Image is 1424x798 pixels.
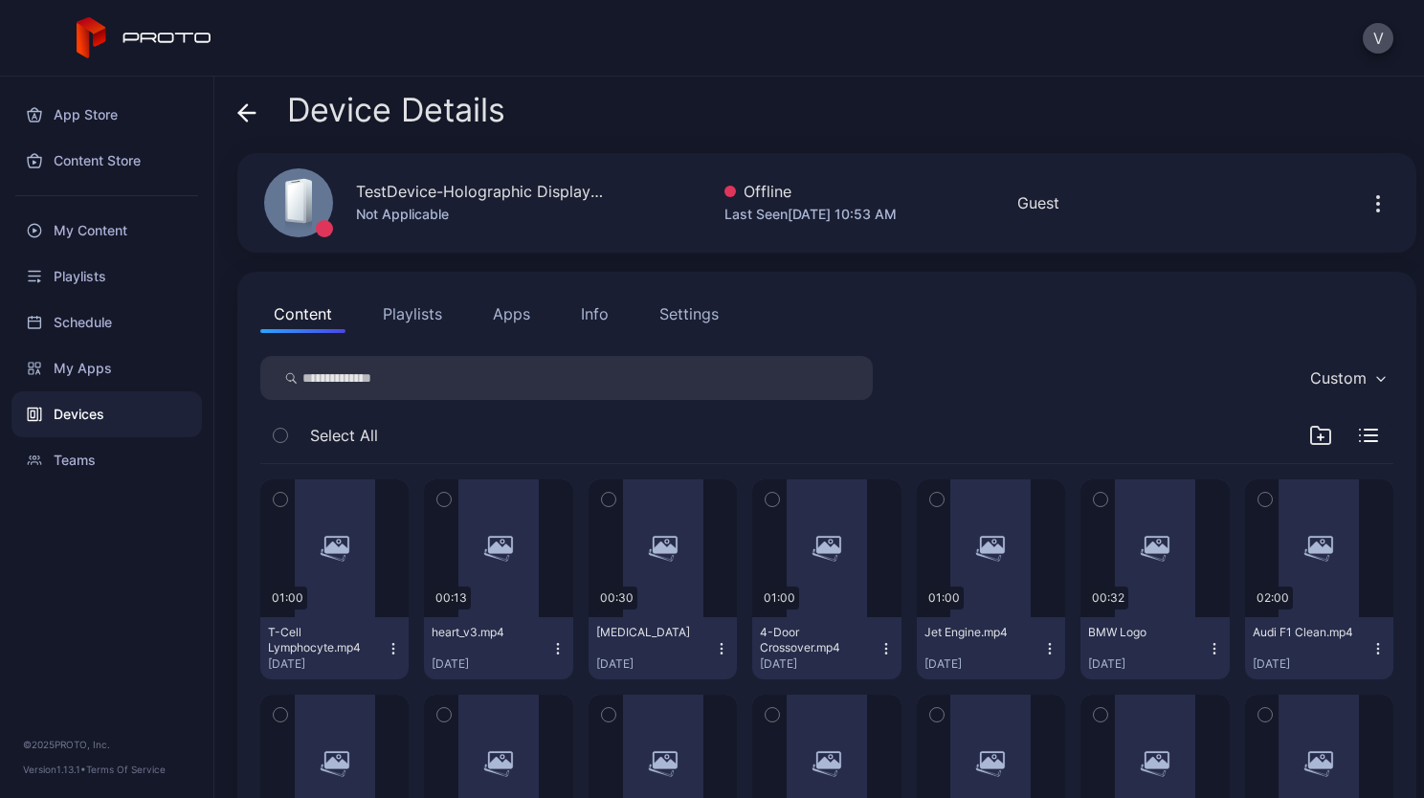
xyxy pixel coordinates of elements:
div: 4-Door Crossover.mp4 [760,625,865,655]
div: Guest [1017,191,1059,214]
div: Custom [1310,368,1367,388]
div: Last Seen [DATE] 10:53 AM [724,203,897,226]
button: heart_v3.mp4[DATE] [424,617,572,679]
button: T-Cell Lymphocyte.mp4[DATE] [260,617,409,679]
div: © 2025 PROTO, Inc. [23,737,190,752]
div: heart_v3.mp4 [432,625,537,640]
button: BMW Logo[DATE] [1080,617,1229,679]
div: [DATE] [760,656,878,672]
div: [DATE] [432,656,549,672]
div: Not Applicable [356,203,605,226]
div: Info [581,302,609,325]
a: Content Store [11,138,202,184]
a: Devices [11,391,202,437]
button: Info [567,295,622,333]
div: TestDevice-Holographic Display-[GEOGRAPHIC_DATA]-500West-Showcase [356,180,605,203]
a: Playlists [11,254,202,299]
a: Teams [11,437,202,483]
div: [DATE] [1253,656,1370,672]
span: Select All [310,424,378,447]
button: Jet Engine.mp4[DATE] [917,617,1065,679]
div: Settings [659,302,719,325]
button: Settings [646,295,732,333]
div: BMW Logo [1088,625,1193,640]
div: [DATE] [596,656,714,672]
a: Schedule [11,299,202,345]
button: Audi F1 Clean.mp4[DATE] [1245,617,1393,679]
a: Terms Of Service [86,764,166,775]
button: [MEDICAL_DATA][DATE] [589,617,737,679]
div: [DATE] [924,656,1042,672]
div: T-Cell Lymphocyte.mp4 [268,625,373,655]
a: My Content [11,208,202,254]
div: Audi F1 Clean.mp4 [1253,625,1358,640]
button: V [1363,23,1393,54]
div: Cancer Cell [596,625,701,640]
a: App Store [11,92,202,138]
div: [DATE] [268,656,386,672]
button: Playlists [369,295,456,333]
div: [DATE] [1088,656,1206,672]
span: Device Details [287,92,505,128]
a: My Apps [11,345,202,391]
div: Jet Engine.mp4 [924,625,1030,640]
button: Custom [1301,356,1393,400]
button: Content [260,295,345,333]
button: 4-Door Crossover.mp4[DATE] [752,617,901,679]
div: Offline [724,180,897,203]
button: Apps [479,295,544,333]
span: Version 1.13.1 • [23,764,86,775]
